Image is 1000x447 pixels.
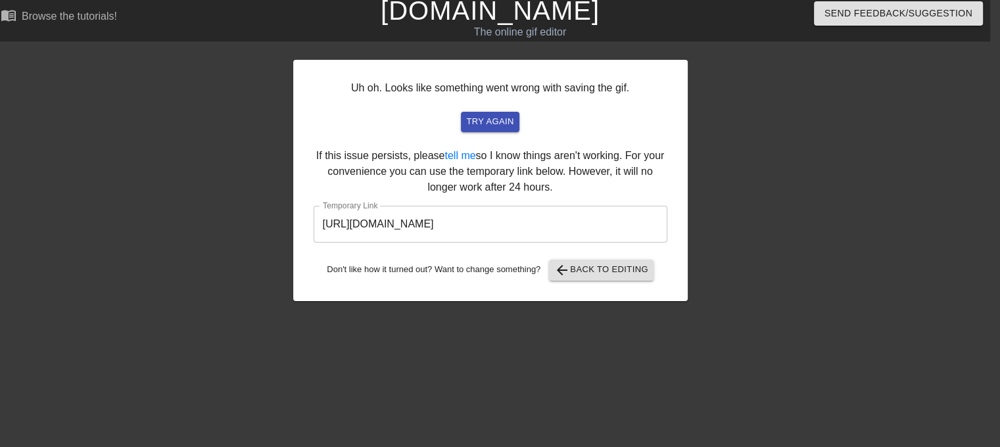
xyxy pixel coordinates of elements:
button: Back to Editing [549,260,654,281]
div: Don't like how it turned out? Want to change something? [314,260,667,281]
div: The online gif editor [330,24,710,40]
a: Browse the tutorials! [1,7,117,28]
span: try again [466,114,513,129]
button: Send Feedback/Suggestion [814,1,983,26]
div: Uh oh. Looks like something went wrong with saving the gif. If this issue persists, please so I k... [293,60,688,301]
span: arrow_back [554,262,570,278]
button: try again [461,112,519,132]
a: tell me [444,150,475,161]
span: menu_book [1,7,16,23]
input: bare [314,206,667,243]
div: Browse the tutorials! [22,11,117,22]
span: Send Feedback/Suggestion [824,5,972,22]
span: Back to Editing [554,262,648,278]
